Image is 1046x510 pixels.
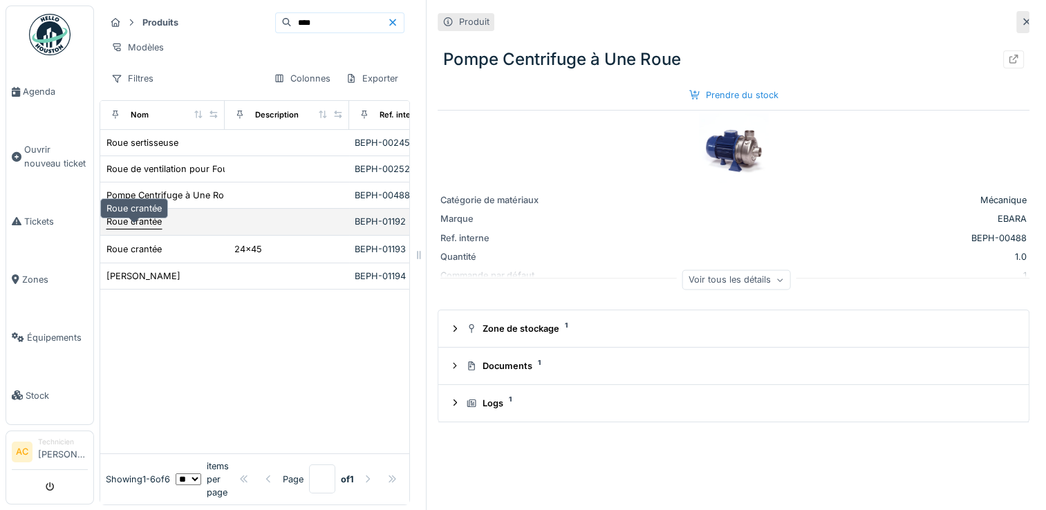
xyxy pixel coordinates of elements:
div: Page [283,473,303,486]
div: Ref. interne [440,232,551,245]
span: Équipements [27,331,88,344]
a: AC Technicien[PERSON_NAME] [12,437,88,470]
div: Marque [440,212,551,225]
a: Tickets [6,192,93,250]
div: Roue de ventilation pour Four Finn-Aqua [106,162,279,176]
div: Description [255,109,299,121]
img: Badge_color-CXgf-gQk.svg [29,14,71,55]
div: Colonnes [268,68,337,88]
div: 1.0 [557,250,1027,263]
div: Voir tous les détails [682,270,791,290]
li: [PERSON_NAME] [38,437,88,466]
div: Prendre du stock [684,86,784,104]
a: Ouvrir nouveau ticket [6,121,93,192]
div: Roue crantée [106,243,162,256]
div: Mécanique [557,193,1027,207]
div: Roue crantée [106,215,162,228]
span: Stock [26,389,88,402]
span: Ouvrir nouveau ticket [24,143,88,169]
div: Showing 1 - 6 of 6 [106,473,170,486]
a: Équipements [6,308,93,366]
div: Nom [131,109,149,121]
div: Modèles [105,37,170,57]
span: Tickets [24,215,88,228]
div: BEPH-00245 [355,136,468,149]
div: Ref. interne [380,109,423,121]
a: Zones [6,250,93,308]
a: Stock [6,366,93,424]
div: Roue crantée [100,198,168,218]
div: Technicien [38,437,88,447]
span: Zones [22,273,88,286]
div: Catégorie de matériaux [440,193,551,207]
div: Logs [466,397,1012,410]
summary: Logs1 [444,390,1023,416]
div: Exporter [339,68,404,88]
strong: of 1 [341,473,354,486]
div: BEPH-00488 [355,189,468,202]
img: Pompe Centrifuge à Une Roue [699,113,768,182]
div: BEPH-01194 [355,270,468,283]
div: EBARA [557,212,1027,225]
div: 24x45 [234,243,262,256]
div: Documents [466,359,1012,372]
div: Filtres [105,68,160,88]
div: Roue sertisseuse [106,136,178,149]
a: Agenda [6,63,93,121]
div: BEPH-01193 [355,243,468,256]
div: Pompe Centrifuge à Une Roue [438,41,1029,77]
div: Produit [459,15,489,28]
div: Quantité [440,250,551,263]
li: AC [12,442,32,462]
div: items per page [176,460,233,500]
div: BEPH-01192 [355,215,468,228]
div: BEPH-00488 [557,232,1027,245]
summary: Documents1 [444,353,1023,379]
summary: Zone de stockage1 [444,316,1023,341]
div: Zone de stockage [466,322,1012,335]
div: BEPH-00252 [355,162,468,176]
strong: Produits [137,16,184,29]
div: [PERSON_NAME] [106,270,180,283]
div: Pompe Centrifuge à Une Roue [106,189,234,202]
span: Agenda [23,85,88,98]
